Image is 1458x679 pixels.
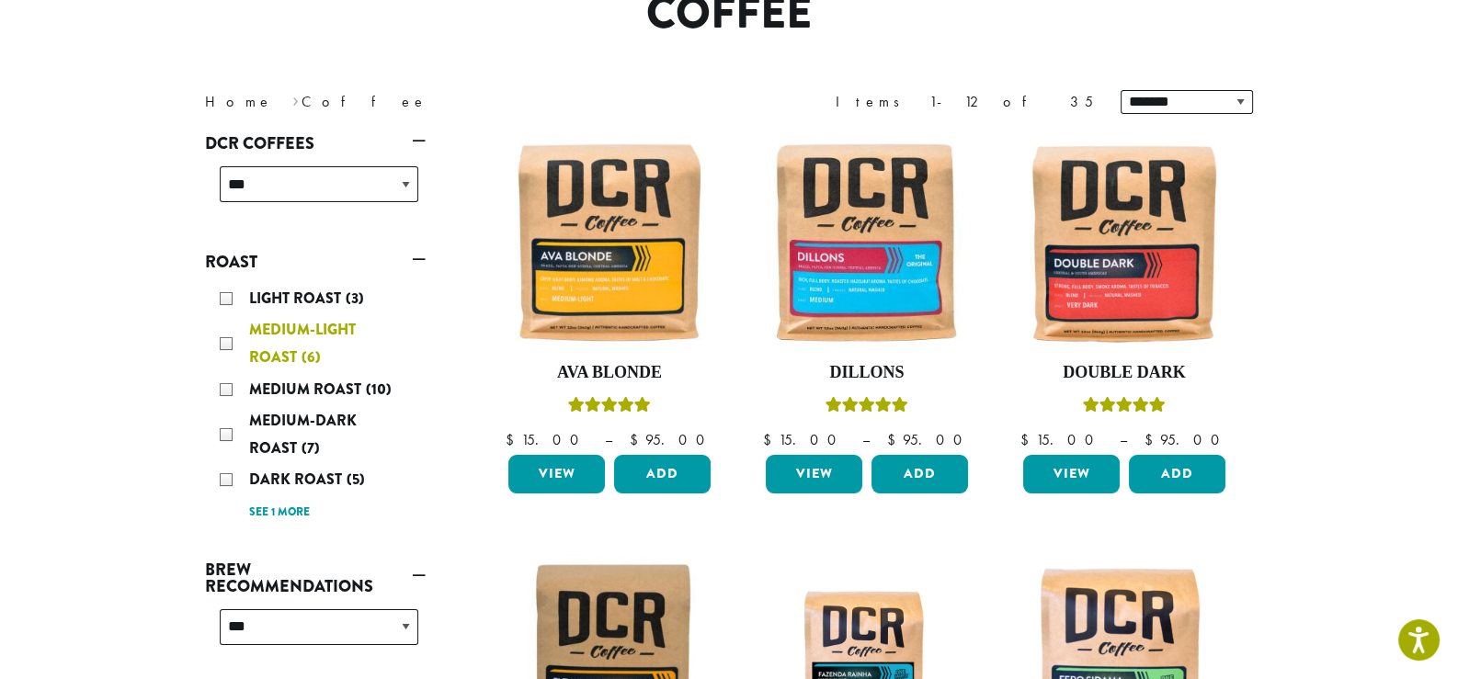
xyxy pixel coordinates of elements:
[302,437,320,458] span: (7)
[504,137,715,348] img: Ava-Blonde-12oz-1-300x300.jpg
[205,246,426,277] a: Roast
[761,137,973,348] img: Dillons-12oz-300x300.jpg
[249,319,356,368] span: Medium-Light Roast
[504,363,715,383] h4: Ava Blonde
[761,137,973,447] a: DillonsRated 5.00 out of 5
[205,277,426,532] div: Roast
[1019,363,1230,383] h4: Double Dark
[1020,430,1102,449] bdi: 15.00
[1120,430,1127,449] span: –
[1129,455,1225,493] button: Add
[836,91,1093,113] div: Items 1-12 of 35
[763,430,779,449] span: $
[1145,430,1160,449] span: $
[506,430,587,449] bdi: 15.00
[506,430,521,449] span: $
[630,430,645,449] span: $
[504,137,715,447] a: Ava BlondeRated 5.00 out of 5
[871,455,968,493] button: Add
[366,379,392,400] span: (10)
[205,554,426,602] a: Brew Recommendations
[1145,430,1228,449] bdi: 95.00
[763,430,845,449] bdi: 15.00
[826,394,908,422] div: Rated 5.00 out of 5
[249,379,366,400] span: Medium Roast
[249,410,357,458] span: Medium-Dark Roast
[205,92,273,111] a: Home
[761,363,973,383] h4: Dillons
[887,430,971,449] bdi: 95.00
[605,430,612,449] span: –
[302,346,321,368] span: (6)
[205,159,426,224] div: DCR Coffees
[346,288,364,309] span: (3)
[630,430,713,449] bdi: 95.00
[508,455,605,493] a: View
[249,469,347,490] span: Dark Roast
[1023,455,1120,493] a: View
[1019,137,1230,447] a: Double DarkRated 4.50 out of 5
[347,469,365,490] span: (5)
[568,394,651,422] div: Rated 5.00 out of 5
[862,430,870,449] span: –
[249,288,346,309] span: Light Roast
[1083,394,1166,422] div: Rated 4.50 out of 5
[614,455,711,493] button: Add
[249,504,310,522] a: See 1 more
[766,455,862,493] a: View
[205,128,426,159] a: DCR Coffees
[887,430,903,449] span: $
[1020,430,1036,449] span: $
[205,91,701,113] nav: Breadcrumb
[205,602,426,667] div: Brew Recommendations
[292,85,299,113] span: ›
[1019,137,1230,348] img: Double-Dark-12oz-300x300.jpg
